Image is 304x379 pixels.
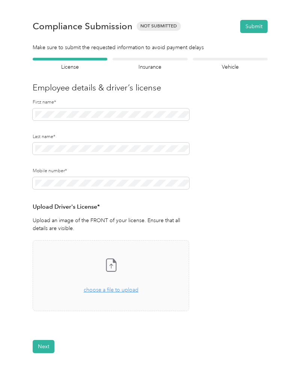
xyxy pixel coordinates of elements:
[33,44,268,51] div: Make sure to submit the requested information to avoid payment delays
[33,241,189,311] span: choose a file to upload
[33,81,268,94] h3: Employee details & driver’s license
[33,63,107,71] h4: License
[262,337,304,379] iframe: Everlance-gr Chat Button Frame
[240,20,268,33] button: Submit
[193,63,268,71] h4: Vehicle
[84,287,138,293] span: choose a file to upload
[33,340,54,353] button: Next
[33,217,189,232] p: Upload an image of the FRONT of your license. Ensure that all details are visible.
[33,168,189,174] label: Mobile number*
[33,134,189,140] label: Last name*
[33,202,189,212] h3: Upload Driver's License*
[113,63,187,71] h4: Insurance
[137,22,181,30] span: Not Submitted
[33,21,132,32] h1: Compliance Submission
[33,99,189,106] label: First name*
